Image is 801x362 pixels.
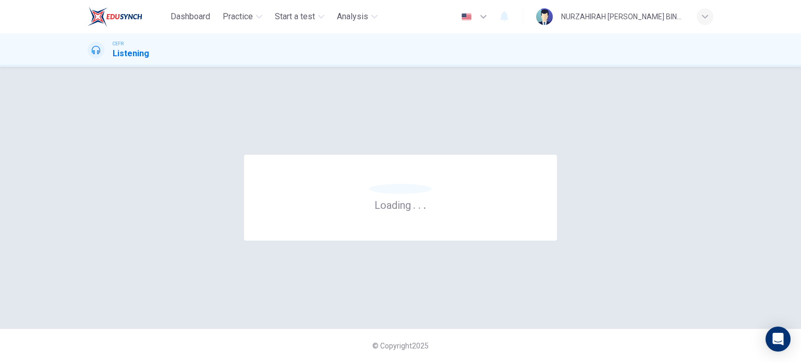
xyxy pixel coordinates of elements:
[460,13,473,21] img: en
[271,7,329,26] button: Start a test
[88,6,142,27] img: EduSynch logo
[561,10,684,23] div: NURZAHIRAH [PERSON_NAME] BINTI [PERSON_NAME]
[333,7,382,26] button: Analysis
[374,198,427,211] h6: Loading
[113,40,124,47] span: CEFR
[536,8,553,25] img: Profile picture
[766,327,791,352] div: Open Intercom Messenger
[418,195,421,213] h6: .
[223,10,253,23] span: Practice
[423,195,427,213] h6: .
[88,6,166,27] a: EduSynch logo
[337,10,368,23] span: Analysis
[171,10,210,23] span: Dashboard
[166,7,214,26] button: Dashboard
[372,342,429,350] span: © Copyright 2025
[412,195,416,213] h6: .
[275,10,315,23] span: Start a test
[113,47,149,60] h1: Listening
[219,7,266,26] button: Practice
